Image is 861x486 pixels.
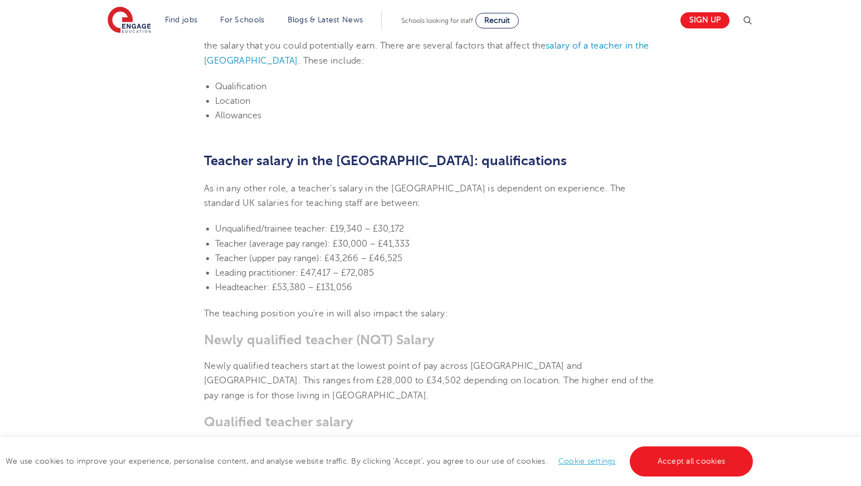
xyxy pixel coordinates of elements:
[204,309,448,319] span: The teaching position you’re in will also impact the salary:
[288,16,363,24] a: Blogs & Latest News
[298,56,364,66] span: . These include:
[215,268,374,278] span: Leading practitioner: £47,417 – £72,085
[204,361,654,401] span: Newly qualified teachers start at the lowest point of pay across [GEOGRAPHIC_DATA] and [GEOGRAPHI...
[204,153,567,169] span: Teacher salary in the [GEOGRAPHIC_DATA]: qualifications
[401,17,473,25] span: Schools looking for staff
[220,16,264,24] a: For Schools
[215,81,266,92] span: Qualification
[215,239,410,249] span: Teacher (average pay range): £30,000 – £41,333
[215,96,250,106] span: Location
[680,12,729,28] a: Sign up
[204,184,626,208] span: As in any other role, a teacher’s salary in the [GEOGRAPHIC_DATA] is dependent on experience. The...
[630,446,753,477] a: Accept all cookies
[204,332,435,348] b: Newly qualified teacher (NQT) Salary
[204,414,353,430] b: Qualified teacher salary
[558,457,616,465] a: Cookie settings
[6,457,756,465] span: We use cookies to improve your experience, personalise content, and analyse website traffic. By c...
[215,224,404,234] span: Unqualified/trainee teacher: £19,340 – £30,172
[484,16,510,25] span: Recruit
[215,110,261,121] span: Allowances
[475,13,519,28] a: Recruit
[215,282,352,292] span: Headteacher: £53,380 – £131,056
[215,253,402,263] span: Teacher (upper pay range): £43,266 – £46,525
[108,7,151,35] img: Engage Education
[165,16,198,24] a: Find jobs
[204,41,649,65] a: salary of a teacher in the [GEOGRAPHIC_DATA]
